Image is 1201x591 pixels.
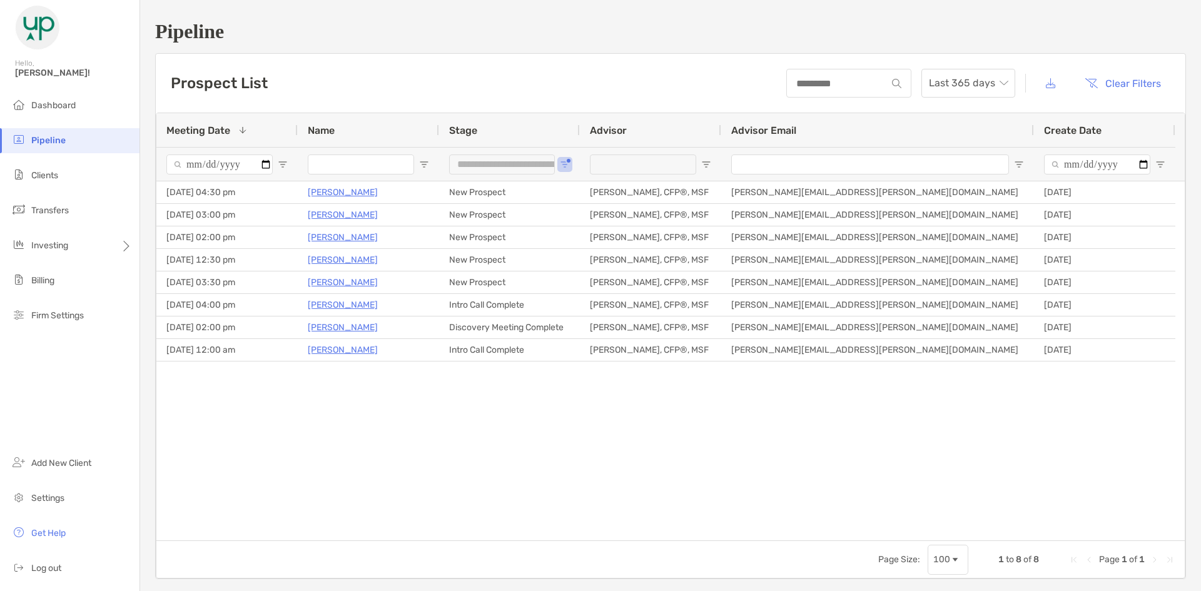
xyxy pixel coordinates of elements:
img: investing icon [11,237,26,252]
a: [PERSON_NAME] [308,207,378,223]
span: Dashboard [31,100,76,111]
button: Open Filter Menu [278,159,288,169]
span: 8 [1033,554,1039,565]
input: Create Date Filter Input [1044,154,1150,174]
button: Open Filter Menu [560,159,570,169]
div: [PERSON_NAME][EMAIL_ADDRESS][PERSON_NAME][DOMAIN_NAME] [721,226,1034,248]
div: [PERSON_NAME], CFP®, MSF [580,294,721,316]
img: dashboard icon [11,97,26,112]
div: [DATE] [1034,204,1175,226]
div: [DATE] [1034,226,1175,248]
div: New Prospect [439,249,580,271]
div: [DATE] [1034,271,1175,293]
div: [DATE] 03:00 pm [156,204,298,226]
div: New Prospect [439,271,580,293]
span: 1 [1139,554,1145,565]
span: Firm Settings [31,310,84,321]
img: add_new_client icon [11,455,26,470]
div: [PERSON_NAME][EMAIL_ADDRESS][PERSON_NAME][DOMAIN_NAME] [721,181,1034,203]
a: [PERSON_NAME] [308,184,378,200]
img: firm-settings icon [11,307,26,322]
img: input icon [892,79,901,88]
a: [PERSON_NAME] [308,342,378,358]
div: [PERSON_NAME][EMAIL_ADDRESS][PERSON_NAME][DOMAIN_NAME] [721,271,1034,293]
span: [PERSON_NAME]! [15,68,132,78]
span: Investing [31,240,68,251]
button: Open Filter Menu [701,159,711,169]
div: [DATE] [1034,316,1175,338]
span: Add New Client [31,458,91,468]
span: Advisor [590,124,627,136]
span: 8 [1016,554,1021,565]
span: Page [1099,554,1120,565]
div: [PERSON_NAME][EMAIL_ADDRESS][PERSON_NAME][DOMAIN_NAME] [721,249,1034,271]
div: [DATE] 02:00 pm [156,316,298,338]
span: Clients [31,170,58,181]
span: 1 [1122,554,1127,565]
span: Meeting Date [166,124,230,136]
div: [DATE] [1034,181,1175,203]
div: [DATE] 12:00 am [156,339,298,361]
span: Name [308,124,335,136]
span: Log out [31,563,61,573]
img: pipeline icon [11,132,26,147]
div: [DATE] 02:00 pm [156,226,298,248]
div: New Prospect [439,181,580,203]
div: Discovery Meeting Complete [439,316,580,338]
a: [PERSON_NAME] [308,252,378,268]
span: Billing [31,275,54,286]
div: Next Page [1150,555,1160,565]
button: Clear Filters [1075,69,1170,97]
div: [DATE] 03:30 pm [156,271,298,293]
input: Advisor Email Filter Input [731,154,1009,174]
div: Page Size: [878,554,920,565]
h3: Prospect List [171,74,268,92]
span: to [1006,554,1014,565]
a: [PERSON_NAME] [308,320,378,335]
button: Open Filter Menu [419,159,429,169]
div: Intro Call Complete [439,339,580,361]
button: Open Filter Menu [1155,159,1165,169]
span: Create Date [1044,124,1102,136]
a: [PERSON_NAME] [308,297,378,313]
div: Previous Page [1084,555,1094,565]
span: of [1129,554,1137,565]
img: get-help icon [11,525,26,540]
div: [DATE] [1034,294,1175,316]
div: [PERSON_NAME], CFP®, MSF [580,339,721,361]
img: transfers icon [11,202,26,217]
h1: Pipeline [155,20,1186,43]
div: Page Size [928,545,968,575]
a: [PERSON_NAME] [308,230,378,245]
div: [DATE] 12:30 pm [156,249,298,271]
span: Advisor Email [731,124,796,136]
div: [PERSON_NAME], CFP®, MSF [580,226,721,248]
span: Stage [449,124,477,136]
div: [PERSON_NAME], CFP®, MSF [580,316,721,338]
div: Intro Call Complete [439,294,580,316]
div: First Page [1069,555,1079,565]
div: [PERSON_NAME][EMAIL_ADDRESS][PERSON_NAME][DOMAIN_NAME] [721,294,1034,316]
button: Open Filter Menu [1014,159,1024,169]
span: of [1023,554,1031,565]
img: billing icon [11,272,26,287]
span: Get Help [31,528,66,538]
img: Zoe Logo [15,5,60,50]
img: logout icon [11,560,26,575]
img: clients icon [11,167,26,182]
span: Settings [31,493,64,503]
div: [PERSON_NAME], CFP®, MSF [580,249,721,271]
div: [PERSON_NAME][EMAIL_ADDRESS][PERSON_NAME][DOMAIN_NAME] [721,316,1034,338]
span: Pipeline [31,135,66,146]
div: [PERSON_NAME][EMAIL_ADDRESS][PERSON_NAME][DOMAIN_NAME] [721,204,1034,226]
a: [PERSON_NAME] [308,275,378,290]
div: [DATE] [1034,339,1175,361]
div: 100 [933,554,950,565]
